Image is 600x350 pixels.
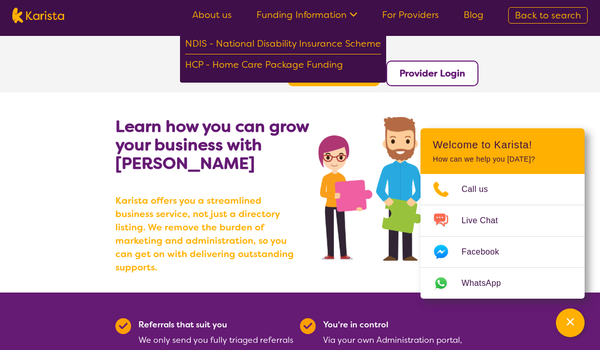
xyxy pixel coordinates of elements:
p: How can we help you [DATE]? [433,155,572,164]
button: Channel Menu [556,308,585,337]
span: Call us [462,182,501,197]
span: Back to search [515,9,581,22]
img: grow your business with Karista [318,117,485,261]
b: You're in control [323,319,388,330]
div: NDIS - National Disability Insurance Scheme [185,36,381,54]
a: Back to search [508,7,588,24]
img: Tick [300,318,316,334]
a: Blog [464,9,484,21]
button: Provider Login [386,61,478,86]
a: Funding Information [256,9,357,21]
ul: Choose channel [421,174,585,299]
b: Learn how you can grow your business with [PERSON_NAME] [115,115,309,174]
span: WhatsApp [462,276,513,291]
a: Web link opens in a new tab. [421,268,585,299]
img: Karista logo [12,8,64,23]
div: Channel Menu [421,128,585,299]
span: Live Chat [462,213,510,228]
a: About us [192,9,232,21]
b: Referrals that suit you [138,319,227,330]
h2: Welcome to Karista! [433,139,572,151]
a: For Providers [382,9,439,21]
span: Facebook [462,244,511,260]
a: Provider Login [399,67,465,80]
div: HCP - Home Care Package Funding [185,57,381,75]
b: Karista offers you a streamlined business service, not just a directory listing. We remove the bu... [115,194,300,274]
img: Tick [115,318,131,334]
